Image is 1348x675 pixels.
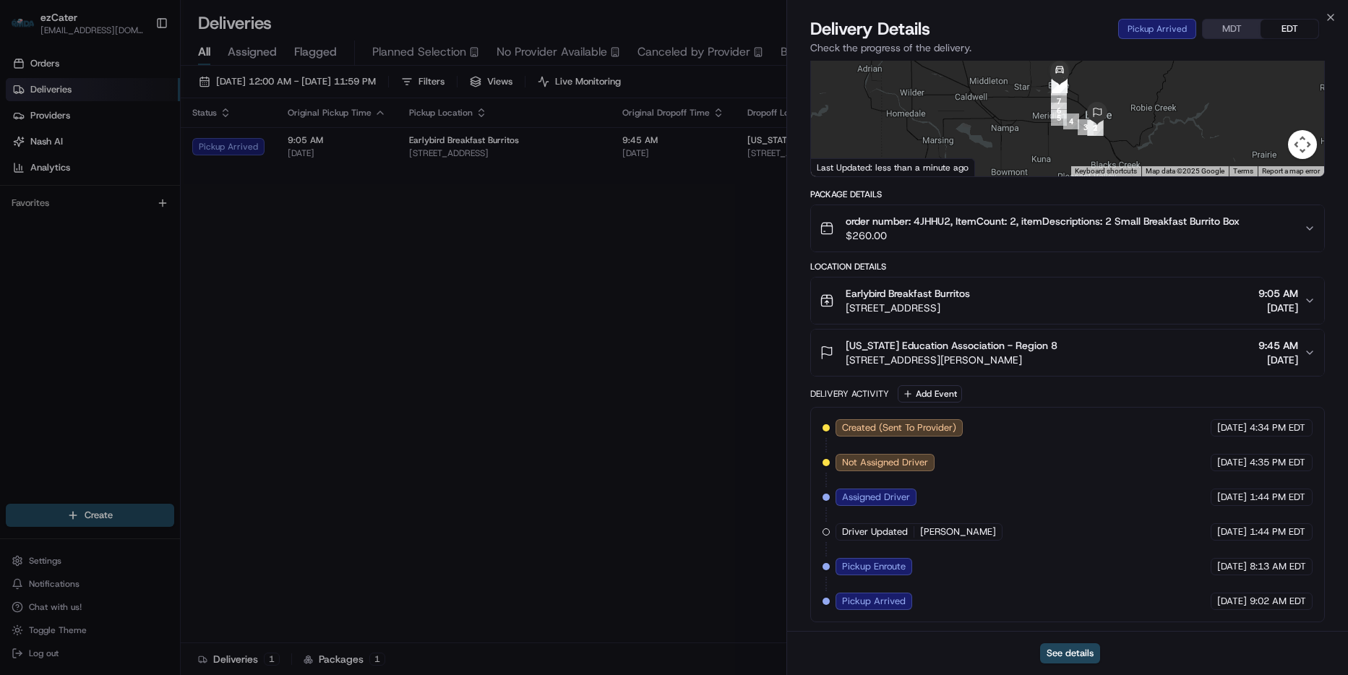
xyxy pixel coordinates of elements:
span: [US_STATE] Education Association - Region 8 [846,338,1057,353]
div: 7 [1051,93,1067,109]
span: [DATE] [1217,595,1247,608]
div: 1 [1088,120,1104,136]
div: We're available if you need us! [49,152,183,164]
span: Pylon [144,245,175,256]
div: 2 [1087,120,1103,136]
span: Driver Updated [842,525,908,538]
span: Pickup Arrived [842,595,906,608]
span: 1:44 PM EDT [1250,491,1305,504]
span: [DATE] [1217,421,1247,434]
div: 13 [1052,77,1068,93]
span: $260.00 [846,228,1240,243]
span: 9:05 AM [1258,286,1298,301]
span: Map data ©2025 Google [1146,167,1224,175]
a: 💻API Documentation [116,204,238,230]
button: MDT [1203,20,1261,38]
a: Terms (opens in new tab) [1233,167,1253,175]
span: Earlybird Breakfast Burritos [846,286,970,301]
div: 4 [1063,113,1079,129]
button: See details [1040,643,1100,663]
div: 8 [1051,79,1067,95]
button: EDT [1261,20,1318,38]
div: Delivery Activity [810,388,889,400]
div: 💻 [122,211,134,223]
div: Last Updated: less than a minute ago [811,158,975,176]
a: Powered byPylon [102,244,175,256]
p: Check the progress of the delivery. [810,40,1325,55]
button: Start new chat [246,142,263,160]
button: order number: 4JHHU2, ItemCount: 2, itemDescriptions: 2 Small Breakfast Burrito Box$260.00 [811,205,1324,251]
span: [PERSON_NAME] [920,525,996,538]
span: [DATE] [1258,353,1298,367]
span: 4:34 PM EDT [1250,421,1305,434]
a: Report a map error [1262,167,1320,175]
span: [STREET_ADDRESS] [846,301,970,315]
span: Not Assigned Driver [842,456,928,469]
button: [US_STATE] Education Association - Region 8[STREET_ADDRESS][PERSON_NAME]9:45 AM[DATE] [811,330,1324,376]
span: Delivery Details [810,17,930,40]
div: Location Details [810,261,1325,272]
button: Map camera controls [1288,130,1317,159]
span: 1:44 PM EDT [1250,525,1305,538]
img: 1736555255976-a54dd68f-1ca7-489b-9aae-adbdc363a1c4 [14,138,40,164]
button: Earlybird Breakfast Burritos[STREET_ADDRESS]9:05 AM[DATE] [811,278,1324,324]
button: Add Event [898,385,962,403]
span: Knowledge Base [29,210,111,224]
div: Package Details [810,189,1325,200]
div: 6 [1051,103,1067,119]
span: Pickup Enroute [842,560,906,573]
span: 4:35 PM EDT [1250,456,1305,469]
span: 9:02 AM EDT [1250,595,1306,608]
img: Google [815,158,862,176]
button: Keyboard shortcuts [1075,166,1137,176]
span: [DATE] [1258,301,1298,315]
span: [STREET_ADDRESS][PERSON_NAME] [846,353,1057,367]
p: Welcome 👋 [14,58,263,81]
div: Start new chat [49,138,237,152]
span: Assigned Driver [842,491,910,504]
span: order number: 4JHHU2, ItemCount: 2, itemDescriptions: 2 Small Breakfast Burrito Box [846,214,1240,228]
img: Nash [14,14,43,43]
a: 📗Knowledge Base [9,204,116,230]
span: Created (Sent To Provider) [842,421,956,434]
span: [DATE] [1217,525,1247,538]
input: Clear [38,93,239,108]
a: Open this area in Google Maps (opens a new window) [815,158,862,176]
div: 📗 [14,211,26,223]
span: [DATE] [1217,560,1247,573]
span: [DATE] [1217,456,1247,469]
div: 3 [1078,119,1094,135]
span: 9:45 AM [1258,338,1298,353]
span: [DATE] [1217,491,1247,504]
span: API Documentation [137,210,232,224]
span: 8:13 AM EDT [1250,560,1306,573]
